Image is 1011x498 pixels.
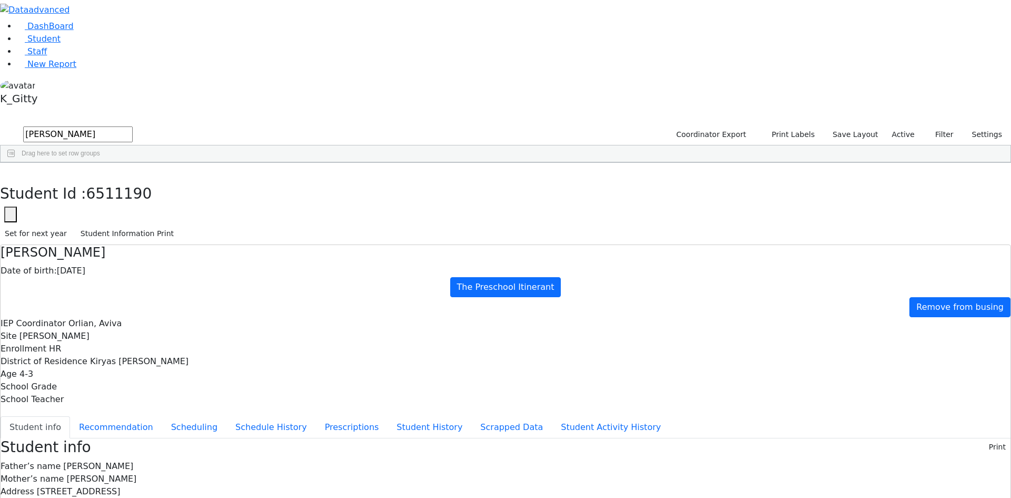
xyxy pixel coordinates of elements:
[17,34,61,44] a: Student
[226,416,316,438] button: Schedule History
[450,277,561,297] a: The Preschool Itinerant
[471,416,552,438] button: Scrapped Data
[162,416,226,438] button: Scheduling
[909,297,1010,317] a: Remove from busing
[1,245,1010,260] h4: [PERSON_NAME]
[1,416,70,438] button: Student info
[1,265,1010,277] div: [DATE]
[76,226,179,242] button: Student Information Print
[1,438,91,456] h3: Student info
[828,126,883,143] button: Save Layout
[1,265,57,277] label: Date of birth:
[23,126,133,142] input: Search
[86,185,152,202] span: 6511190
[17,46,47,56] a: Staff
[1,473,64,485] label: Mother’s name
[27,21,74,31] span: DashBoard
[984,439,1010,455] button: Print
[916,302,1004,312] span: Remove from busing
[388,416,471,438] button: Student History
[27,34,61,44] span: Student
[958,126,1007,143] button: Settings
[1,485,34,498] label: Address
[19,369,33,379] span: 4-3
[66,474,136,484] span: [PERSON_NAME]
[1,355,87,368] label: District of Residence
[27,46,47,56] span: Staff
[759,126,819,143] button: Print Labels
[19,331,90,341] span: [PERSON_NAME]
[887,126,919,143] label: Active
[1,393,64,406] label: School Teacher
[552,416,670,438] button: Student Activity History
[27,59,76,69] span: New Report
[17,59,76,69] a: New Report
[68,318,122,328] span: Orlian, Aviva
[316,416,388,438] button: Prescriptions
[1,368,17,380] label: Age
[1,380,57,393] label: School Grade
[921,126,958,143] button: Filter
[22,150,100,157] span: Drag here to set row groups
[669,126,751,143] button: Coordinator Export
[90,356,189,366] span: Kiryas [PERSON_NAME]
[17,21,74,31] a: DashBoard
[1,317,66,330] label: IEP Coordinator
[1,460,61,473] label: Father’s name
[63,461,133,471] span: [PERSON_NAME]
[1,330,17,343] label: Site
[37,486,121,496] span: [STREET_ADDRESS]
[1,343,46,355] label: Enrollment
[49,344,61,354] span: HR
[70,416,162,438] button: Recommendation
